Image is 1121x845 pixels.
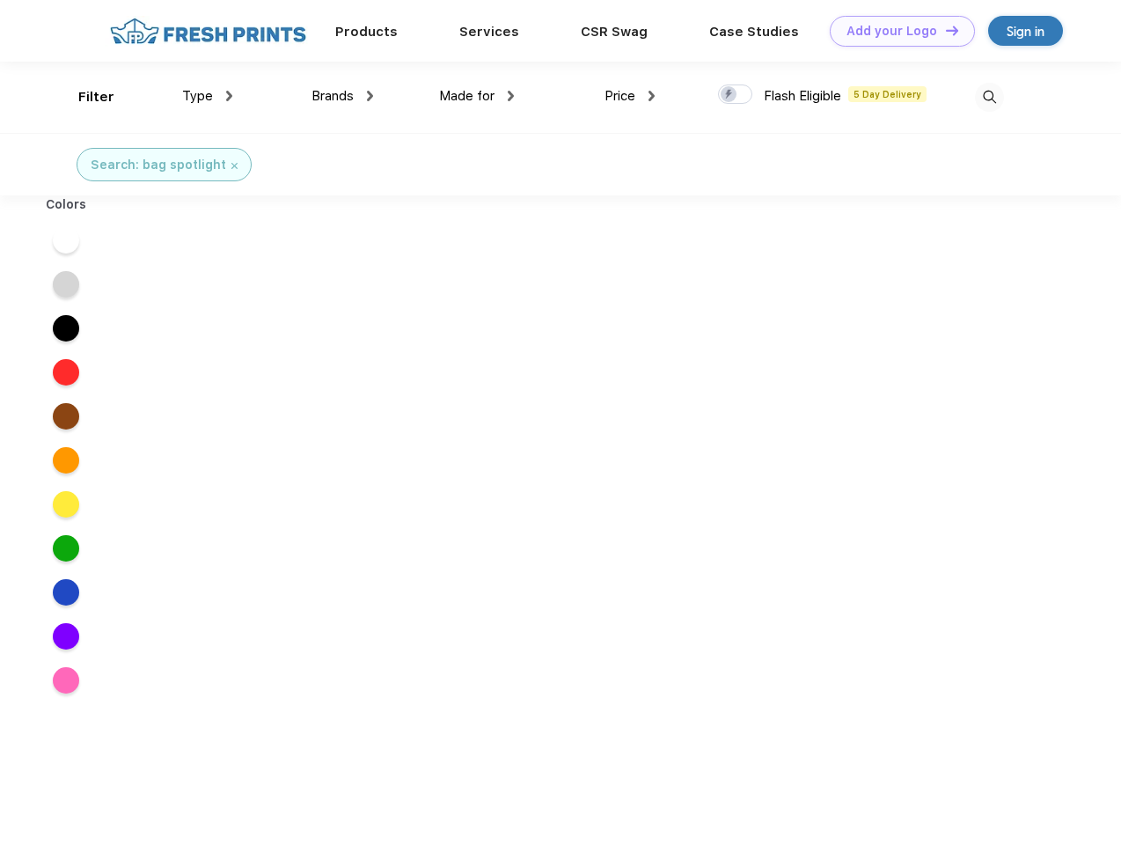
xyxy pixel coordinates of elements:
[367,91,373,101] img: dropdown.png
[975,83,1004,112] img: desktop_search.svg
[78,87,114,107] div: Filter
[508,91,514,101] img: dropdown.png
[846,24,937,39] div: Add your Logo
[335,24,398,40] a: Products
[648,91,655,101] img: dropdown.png
[231,163,238,169] img: filter_cancel.svg
[988,16,1063,46] a: Sign in
[91,156,226,174] div: Search: bag spotlight
[848,86,927,102] span: 5 Day Delivery
[226,91,232,101] img: dropdown.png
[33,195,100,214] div: Colors
[182,88,213,104] span: Type
[946,26,958,35] img: DT
[1007,21,1044,41] div: Sign in
[311,88,354,104] span: Brands
[604,88,635,104] span: Price
[764,88,841,104] span: Flash Eligible
[439,88,495,104] span: Made for
[105,16,311,47] img: fo%20logo%202.webp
